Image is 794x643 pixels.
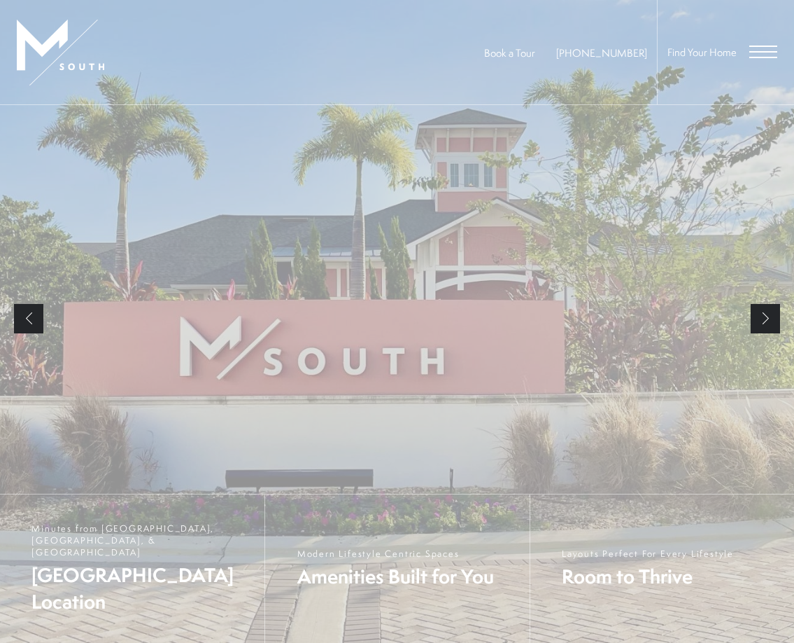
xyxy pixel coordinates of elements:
span: Amenities Built for You [297,563,494,590]
span: Minutes from [GEOGRAPHIC_DATA], [GEOGRAPHIC_DATA], & [GEOGRAPHIC_DATA] [31,523,250,558]
a: Layouts Perfect For Every Lifestyle [530,495,794,643]
a: Book a Tour [484,46,535,60]
img: MSouth [17,20,104,85]
span: Modern Lifestyle Centric Spaces [297,548,494,560]
a: Previous [14,304,43,333]
a: Find Your Home [667,45,737,60]
a: Modern Lifestyle Centric Spaces [264,495,529,643]
a: Call Us at 813-570-8014 [556,46,647,60]
button: Open Menu [749,46,777,58]
span: Room to Thrive [562,563,734,590]
span: Layouts Perfect For Every Lifestyle [562,548,734,560]
span: [PHONE_NUMBER] [556,46,647,60]
span: [GEOGRAPHIC_DATA] Location [31,562,250,615]
a: Next [751,304,780,333]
